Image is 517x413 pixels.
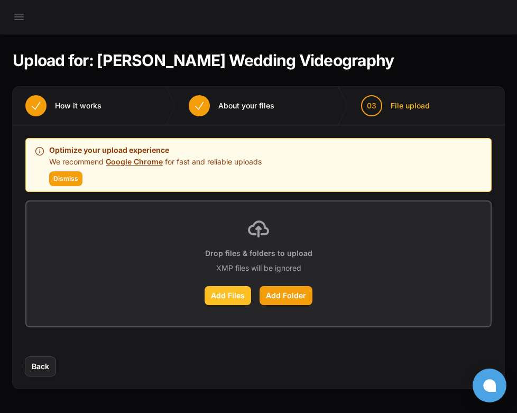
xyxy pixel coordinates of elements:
[216,263,301,273] p: XMP files will be ignored
[49,171,82,186] button: Dismiss
[473,369,506,402] button: Open chat window
[55,100,101,111] span: How it works
[348,87,442,125] button: 03 File upload
[218,100,274,111] span: About your files
[49,157,262,167] p: We recommend for fast and reliable uploads
[49,144,262,157] p: Optimize your upload experience
[260,286,312,305] label: Add Folder
[13,51,394,70] h1: Upload for: [PERSON_NAME] Wedding Videography
[13,87,114,125] button: How it works
[367,100,376,111] span: 03
[176,87,287,125] button: About your files
[106,157,163,166] a: Google Chrome
[205,286,251,305] label: Add Files
[32,361,49,372] span: Back
[205,248,312,259] p: Drop files & folders to upload
[391,100,430,111] span: File upload
[53,175,78,183] span: Dismiss
[25,357,56,376] button: Back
